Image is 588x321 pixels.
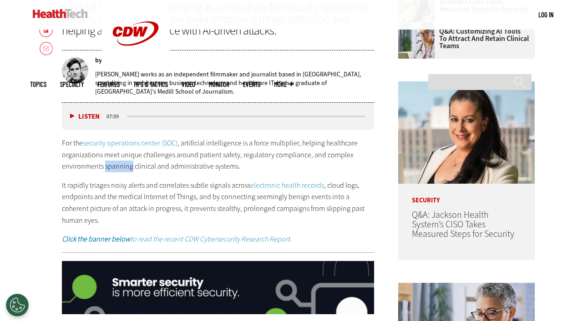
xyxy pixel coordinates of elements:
[133,81,168,88] a: Tips & Tactics
[62,180,374,226] p: It rapidly triages noisy alerts and correlates subtle signals across , cloud logs, endpoints and ...
[538,10,553,20] div: User menu
[538,10,553,19] a: Log in
[182,81,195,88] a: Video
[97,81,120,88] a: Features
[398,81,535,184] img: Connie Barrera
[62,103,374,130] div: media player
[105,112,126,120] div: duration
[62,137,374,172] p: For the , artificial intelligence is a force multiplier, helping healthcare organizations meet un...
[33,9,88,18] img: Home
[398,184,535,204] p: Security
[62,234,292,244] em: to read the recent CDW Cybersecurity Research Report.
[83,138,177,148] a: security operations center (SOC)
[412,209,514,240] a: Q&A: Jackson Health System’s CISO Takes Measured Steps for Security
[250,181,324,190] a: electronic health records
[209,81,229,88] a: MonITor
[274,81,293,88] span: More
[243,81,260,88] a: Events
[6,294,29,316] div: Cookies Settings
[70,113,100,120] button: Listen
[60,81,84,88] span: Specialty
[62,234,130,244] strong: Click the banner below
[6,294,29,316] button: Open Preferences
[62,261,374,315] img: x_security_q325_animated_click_desktop_03
[62,234,292,244] a: Click the banner belowto read the recent CDW Cybersecurity Research Report.
[30,81,46,88] span: Topics
[101,60,170,70] a: CDW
